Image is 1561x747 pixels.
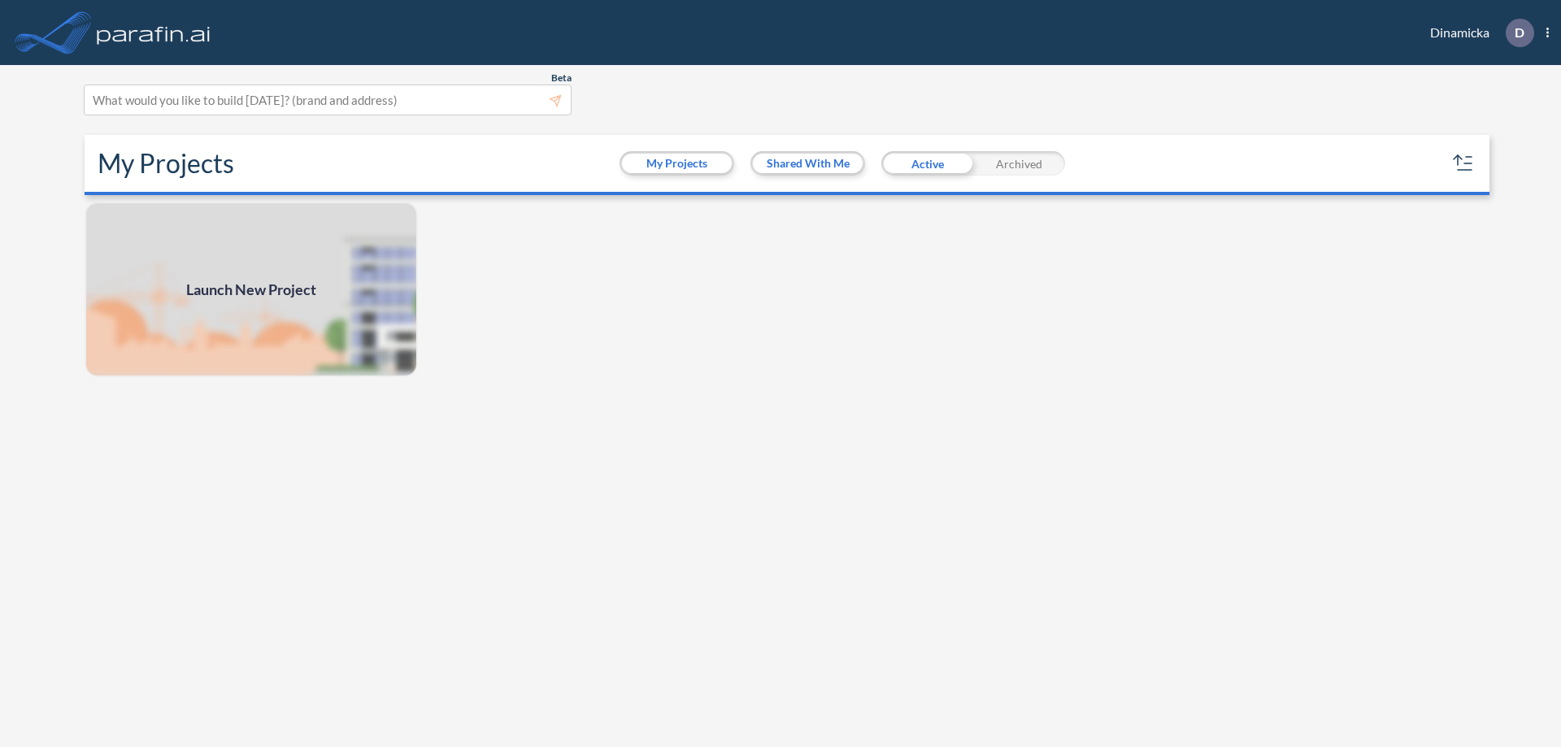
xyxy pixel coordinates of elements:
[1515,25,1524,40] p: D
[1406,19,1549,47] div: Dinamicka
[1450,150,1476,176] button: sort
[881,151,973,176] div: Active
[98,148,234,179] h2: My Projects
[551,72,572,85] span: Beta
[753,154,863,173] button: Shared With Me
[622,154,732,173] button: My Projects
[93,16,214,49] img: logo
[973,151,1065,176] div: Archived
[85,202,418,377] img: add
[85,202,418,377] a: Launch New Project
[186,279,316,301] span: Launch New Project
